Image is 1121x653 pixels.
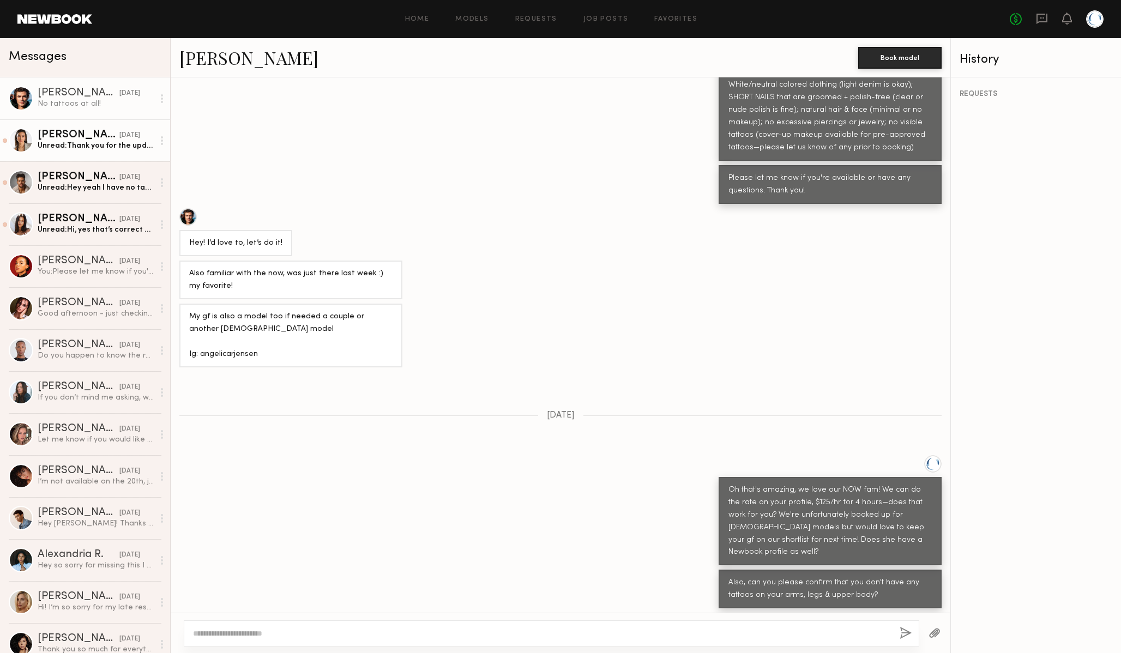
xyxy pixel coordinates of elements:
[119,424,140,434] div: [DATE]
[858,52,942,62] a: Book model
[119,592,140,602] div: [DATE]
[119,298,140,309] div: [DATE]
[515,16,557,23] a: Requests
[38,350,154,361] div: Do you happen to know the rate?
[960,90,1112,98] div: REQUESTS
[455,16,489,23] a: Models
[38,549,119,560] div: Alexandria R.
[38,465,119,476] div: [PERSON_NAME]
[189,237,282,250] div: Hey! I’d love to, let’s do it!
[547,411,575,420] span: [DATE]
[119,172,140,183] div: [DATE]
[119,382,140,392] div: [DATE]
[728,484,932,559] div: Oh that's amazing, we love our NOW fam! We can do the rate on your profile, $125/hr for 4 hours—d...
[38,602,154,613] div: Hi! I’m so sorry for my late response. I was shooting out of town and just totally got distracted...
[38,172,119,183] div: [PERSON_NAME]
[38,141,154,151] div: Unread: Thank you for the update! That would work for me and I have no tattoos, However unfortuna...
[405,16,430,23] a: Home
[38,518,154,529] div: Hey [PERSON_NAME]! Thanks for reaching out! I am available and interested! What’s the usage for t...
[38,476,154,487] div: I’m not available on the 20th, just after day 23
[119,550,140,560] div: [DATE]
[119,634,140,644] div: [DATE]
[654,16,697,23] a: Favorites
[728,172,932,197] div: Please let me know if you're available or have any questions. Thank you!
[38,633,119,644] div: [PERSON_NAME]
[119,508,140,518] div: [DATE]
[38,591,119,602] div: [PERSON_NAME]
[119,466,140,476] div: [DATE]
[38,382,119,392] div: [PERSON_NAME]
[119,88,140,99] div: [DATE]
[38,225,154,235] div: Unread: Hi, yes that’s correct Thank you! xx 😊
[9,51,67,63] span: Messages
[38,183,154,193] div: Unread: Hey yeah I have no tattoos anywhere and I’m still available for the 20th and can do the r...
[728,577,932,602] div: Also, can you please confirm that you don't have any tattoos on your arms, legs & upper body?
[38,130,119,141] div: [PERSON_NAME]
[38,340,119,350] div: [PERSON_NAME]
[38,88,119,99] div: [PERSON_NAME]
[119,130,140,141] div: [DATE]
[858,47,942,69] button: Book model
[119,340,140,350] div: [DATE]
[38,560,154,571] div: Hey so sorry for missing this I was out of town for work!
[583,16,629,23] a: Job Posts
[38,507,119,518] div: [PERSON_NAME]
[189,268,393,293] div: Also familiar with the now, was just there last week :) my favorite!
[38,267,154,277] div: You: Please let me know if you're available or have any questions. Thank you!
[38,392,154,403] div: If you don’t mind me asking, what is the rate?
[38,256,119,267] div: [PERSON_NAME]
[119,256,140,267] div: [DATE]
[38,99,154,109] div: No tattoos at all!
[119,214,140,225] div: [DATE]
[38,424,119,434] div: [PERSON_NAME]
[179,46,318,69] a: [PERSON_NAME]
[38,434,154,445] div: Let me know if you would like to work 🤝
[38,309,154,319] div: Good afternoon - just checking in to see if you would still like to go ahead with this booking, K...
[38,214,119,225] div: [PERSON_NAME]
[960,53,1112,66] div: History
[189,311,393,361] div: My gf is also a model too if needed a couple or another [DEMOGRAPHIC_DATA] model Ig: angelicarjensen
[38,298,119,309] div: [PERSON_NAME]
